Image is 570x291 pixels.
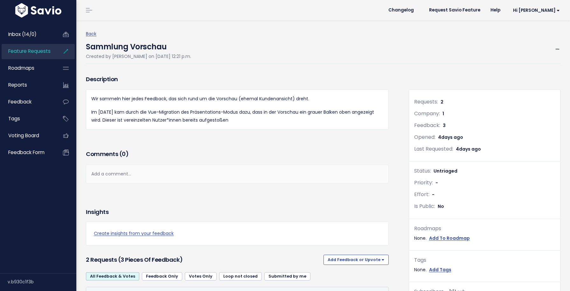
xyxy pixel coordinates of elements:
span: No [438,203,444,209]
h3: Insights [86,208,108,216]
h4: Sammlung Vorschau [86,38,191,53]
span: Tags [8,115,20,122]
a: All Feedback & Votes [86,272,139,280]
a: Loop not closed [219,272,262,280]
span: Untriaged [434,168,457,174]
div: Add a comment... [86,165,389,183]
span: Is Public: [414,202,435,210]
a: Tags [2,111,53,126]
span: Feedback: [414,122,440,129]
div: Roadmaps [414,224,555,233]
a: Roadmaps [2,61,53,75]
span: Inbox (14/0) [8,31,37,38]
span: - [435,180,438,186]
span: days ago [459,146,481,152]
span: days ago [441,134,463,140]
a: Feedback form [2,145,53,160]
span: 4 [438,134,463,140]
span: Status: [414,167,431,174]
span: Requests: [414,98,438,105]
a: Reports [2,78,53,92]
span: Effort: [414,191,429,198]
h3: Comments ( ) [86,150,389,159]
span: Company: [414,110,440,117]
span: Priority: [414,179,433,186]
a: Help [485,5,505,15]
a: Back [86,31,96,37]
span: Reports [8,82,27,88]
a: Add Tags [429,266,451,274]
span: 3 [443,122,446,129]
a: Feedback Only [142,272,182,280]
span: - [432,191,434,198]
div: v.b930c1f3b [8,273,76,290]
span: Opened: [414,133,435,141]
span: 1 [442,110,444,117]
div: None. [414,266,555,274]
span: Last Requested: [414,145,453,153]
span: Created by [PERSON_NAME] on [DATE] 12:21 p.m. [86,53,191,60]
div: Tags [414,256,555,265]
span: Voting Board [8,132,39,139]
span: Feedback [8,98,31,105]
span: Hi [PERSON_NAME] [513,8,560,13]
span: Feedback form [8,149,45,156]
a: Feature Requests [2,44,53,59]
a: Submitted by me [264,272,310,280]
span: 4 [456,146,481,152]
h3: Description [86,75,389,84]
a: Add To Roadmap [429,234,470,242]
a: Inbox (14/0) [2,27,53,42]
h3: 2 Requests (3 pieces of Feedback) [86,255,321,264]
span: 0 [122,150,126,158]
a: Request Savio Feature [424,5,485,15]
span: 2 [441,99,443,105]
a: Votes Only [185,272,217,280]
button: Add Feedback or Upvote [323,255,389,265]
span: Roadmaps [8,65,34,71]
a: Feedback [2,95,53,109]
p: Wir sammeln hier jedes Feedback, das sich rund um die Vorschau (ehemal Kundenansicht) dreht. [91,95,383,103]
img: logo-white.9d6f32f41409.svg [14,3,63,18]
a: Voting Board [2,128,53,143]
a: Hi [PERSON_NAME] [505,5,565,15]
div: None. [414,234,555,242]
a: Create insights from your feedback [94,230,381,238]
span: Feature Requests [8,48,51,54]
span: Changelog [388,8,414,12]
p: Im [DATE] kam durch die Vue-Migration des Präsentations-Modus dazu, dass in der Vorschau ein grau... [91,108,383,124]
